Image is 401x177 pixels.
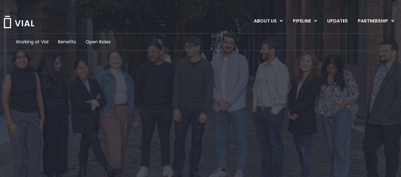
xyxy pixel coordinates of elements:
a: Working at Vial [16,39,49,45]
a: PIPELINEMenu Toggle [288,16,322,27]
a: Open Roles [86,39,111,45]
a: ABOUT USMenu Toggle [249,16,288,27]
img: Vial Logo [3,16,35,28]
a: Benefits [58,39,76,45]
a: UPDATES [322,16,352,27]
a: PARTNERSHIPMenu Toggle [353,16,399,27]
